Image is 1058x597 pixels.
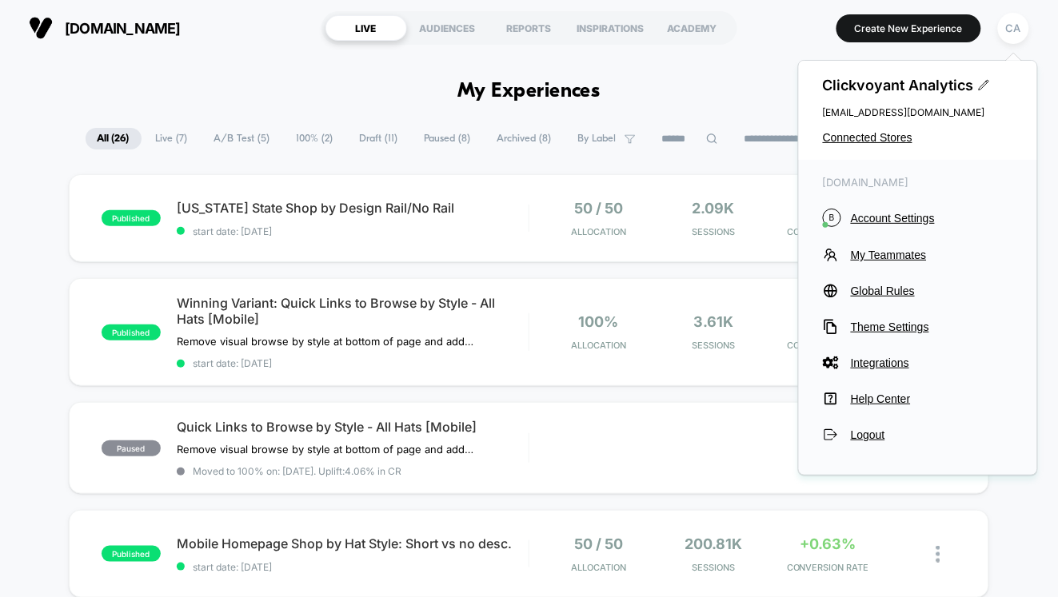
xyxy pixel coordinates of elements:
[578,133,617,145] span: By Label
[177,200,529,216] span: [US_STATE] State Shop by Design Rail/No Rail
[800,535,856,552] span: +0.63%
[579,313,619,330] span: 100%
[851,320,1013,333] span: Theme Settings
[693,313,733,330] span: 3.61k
[823,247,1013,263] button: My Teammates
[202,128,282,149] span: A/B Test ( 5 )
[65,20,181,37] span: [DOMAIN_NAME]
[86,128,142,149] span: All ( 26 )
[661,226,767,237] span: Sessions
[177,535,529,551] span: Mobile Homepage Shop by Hat Style: Short vs no desc.
[407,15,489,41] div: AUDIENCES
[836,14,981,42] button: Create New Experience
[936,546,940,563] img: close
[485,128,564,149] span: Archived ( 8 )
[851,428,1013,441] span: Logout
[571,340,626,351] span: Allocation
[571,226,626,237] span: Allocation
[823,176,1013,189] span: [DOMAIN_NAME]
[24,15,186,41] button: [DOMAIN_NAME]
[652,15,733,41] div: ACADEMY
[661,340,767,351] span: Sessions
[177,357,529,369] span: start date: [DATE]
[851,356,1013,369] span: Integrations
[177,443,473,456] span: Remove visual browse by style at bottom of page and add quick links to browse by style at the top...
[823,209,841,227] i: B
[998,13,1029,44] div: CA
[574,200,623,217] span: 50 / 50
[285,128,345,149] span: 100% ( 2 )
[177,335,473,348] span: Remove visual browse by style at bottom of page and add quick links to browse by style at the top...
[851,285,1013,297] span: Global Rules
[993,12,1034,45] button: CA
[775,226,881,237] span: CONVERSION RATE
[102,546,161,562] span: published
[325,15,407,41] div: LIVE
[102,324,161,340] span: published
[177,561,529,573] span: start date: [DATE]
[693,200,735,217] span: 2.09k
[823,209,1013,227] button: BAccount Settings
[823,391,1013,407] button: Help Center
[775,562,881,573] span: CONVERSION RATE
[102,210,161,226] span: published
[851,249,1013,261] span: My Teammates
[823,131,1013,144] button: Connected Stores
[851,212,1013,225] span: Account Settings
[177,295,529,327] span: Winning Variant: Quick Links to Browse by Style - All Hats [Mobile]
[570,15,652,41] div: INSPIRATIONS
[571,562,626,573] span: Allocation
[102,440,161,456] span: paused
[457,80,601,103] h1: My Experiences
[823,283,1013,299] button: Global Rules
[489,15,570,41] div: REPORTS
[144,128,200,149] span: Live ( 7 )
[823,319,1013,335] button: Theme Settings
[661,562,767,573] span: Sessions
[823,427,1013,443] button: Logout
[851,392,1013,405] span: Help Center
[823,77,1013,94] span: Clickvoyant Analytics
[348,128,410,149] span: Draft ( 11 )
[685,535,742,552] span: 200.81k
[29,16,53,40] img: Visually logo
[413,128,483,149] span: Paused ( 8 )
[193,465,401,477] span: Moved to 100% on: [DATE] . Uplift: 4.06% in CR
[177,225,529,237] span: start date: [DATE]
[823,106,1013,118] span: [EMAIL_ADDRESS][DOMAIN_NAME]
[574,535,623,552] span: 50 / 50
[823,355,1013,371] button: Integrations
[177,419,529,435] span: Quick Links to Browse by Style - All Hats [Mobile]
